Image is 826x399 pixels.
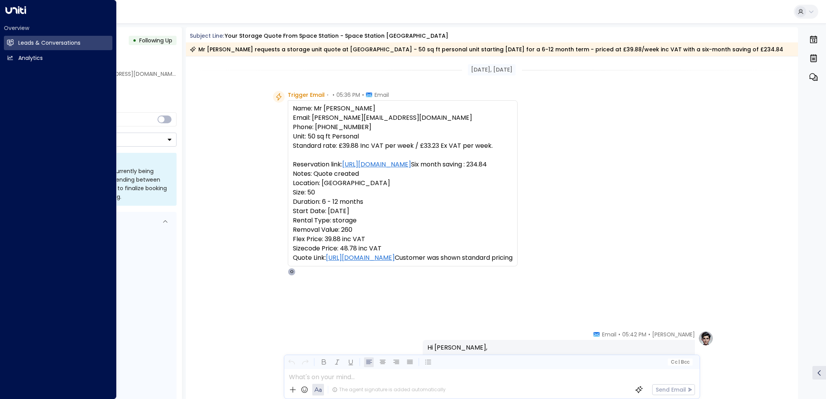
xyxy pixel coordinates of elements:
[287,357,296,367] button: Undo
[293,104,513,262] pre: Name: Mr [PERSON_NAME] Email: [PERSON_NAME][EMAIL_ADDRESS][DOMAIN_NAME] Phone: [PHONE_NUMBER] Uni...
[648,331,650,338] span: •
[622,331,646,338] span: 05:42 PM
[332,386,446,393] div: The agent signature is added automatically
[336,91,360,99] span: 05:36 PM
[326,253,395,262] a: [URL][DOMAIN_NAME]
[300,357,310,367] button: Redo
[18,39,80,47] h2: Leads & Conversations
[670,359,689,365] span: Cc Bcc
[652,331,695,338] span: [PERSON_NAME]
[4,24,112,32] h2: Overview
[332,91,334,99] span: •
[362,91,364,99] span: •
[698,331,714,346] img: profile-logo.png
[327,91,329,99] span: •
[190,45,783,53] div: Mr [PERSON_NAME] requests a storage unit quote at [GEOGRAPHIC_DATA] - 50 sq ft personal unit star...
[4,51,112,65] a: Analytics
[667,359,692,366] button: Cc|Bcc
[190,32,224,40] span: Subject Line:
[133,33,136,47] div: •
[288,91,325,99] span: Trigger Email
[602,331,616,338] span: Email
[139,37,172,44] span: Following Up
[4,36,112,50] a: Leads & Conversations
[468,64,516,75] div: [DATE], [DATE]
[374,91,389,99] span: Email
[618,331,620,338] span: •
[678,359,680,365] span: |
[225,32,448,40] div: Your storage quote from Space Station - Space Station [GEOGRAPHIC_DATA]
[18,54,43,62] h2: Analytics
[288,268,296,276] div: O
[342,160,411,169] a: [URL][DOMAIN_NAME]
